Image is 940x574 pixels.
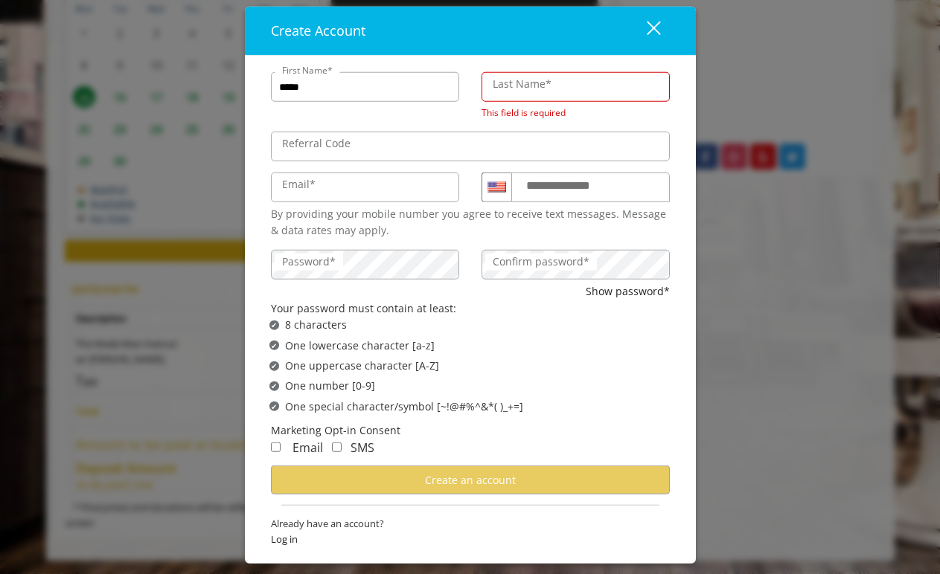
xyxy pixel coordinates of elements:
input: ConfirmPassword [482,250,670,280]
span: Create an account [425,472,516,486]
input: FirstName [271,72,459,102]
input: Receive Marketing Email [271,442,281,452]
button: close dialog [619,16,670,46]
span: Already have an account? [271,516,670,532]
span: One special character/symbol [~!@#%^&*( )_+=] [285,398,523,414]
span: One uppercase character [A-Z] [285,358,439,374]
div: This field is required [482,106,670,120]
span: SMS [351,439,374,456]
div: By providing your mobile number you agree to receive text messages. Message & data rates may apply. [271,205,670,239]
div: Your password must contain at least: [271,300,670,316]
label: Email* [275,175,323,192]
input: Password [271,250,459,280]
span: Create Account [271,22,365,39]
span: One lowercase character [a-z] [285,337,435,353]
label: Last Name* [485,76,559,92]
span: ✔ [271,380,277,392]
label: Password* [275,254,343,270]
button: Create an account [271,465,670,494]
label: Referral Code [275,135,358,151]
span: ✔ [271,360,277,372]
input: Receive Marketing SMS [332,442,342,452]
span: 8 characters [285,317,347,333]
div: close dialog [630,19,659,42]
div: Country [482,172,511,201]
input: Email [271,172,459,201]
span: Log in [271,532,670,547]
input: Lastname [482,72,670,102]
div: Marketing Opt-in Consent [271,422,670,439]
span: ✔ [271,339,277,351]
label: First Name* [275,63,340,77]
span: ✔ [271,319,277,331]
span: Email [292,439,323,456]
span: ✔ [271,401,277,413]
input: ReferralCode [271,131,670,161]
span: One number [0-9] [285,378,375,394]
label: Confirm password* [485,254,597,270]
button: Show password* [586,283,670,300]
